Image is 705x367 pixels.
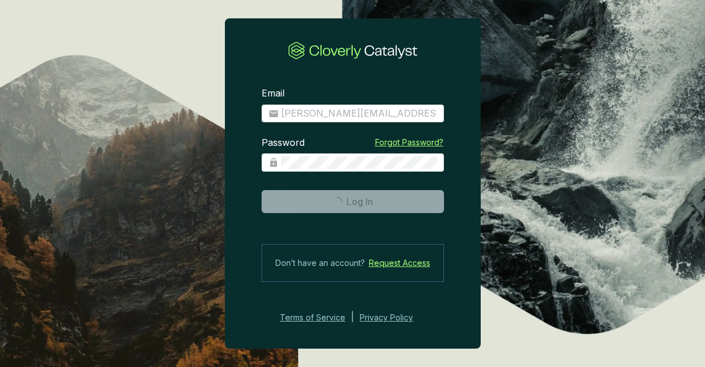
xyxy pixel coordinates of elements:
span: Don’t have an account? [275,256,365,270]
label: Password [262,137,305,149]
a: Request Access [369,256,430,270]
a: Forgot Password? [375,137,443,148]
input: Password [281,156,437,169]
a: Terms of Service [276,311,345,324]
label: Email [262,87,285,100]
div: | [351,311,354,324]
a: Privacy Policy [360,311,429,324]
input: Email [281,107,437,120]
button: Log In [262,190,444,213]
